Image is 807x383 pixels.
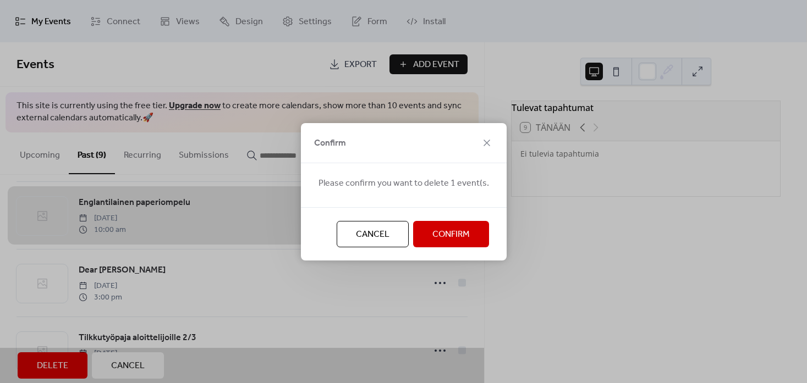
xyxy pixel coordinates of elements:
[356,228,389,241] span: Cancel
[319,177,489,190] span: Please confirm you want to delete 1 event(s.
[314,137,346,150] span: Confirm
[337,221,409,247] button: Cancel
[432,228,470,241] span: Confirm
[413,221,489,247] button: Confirm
